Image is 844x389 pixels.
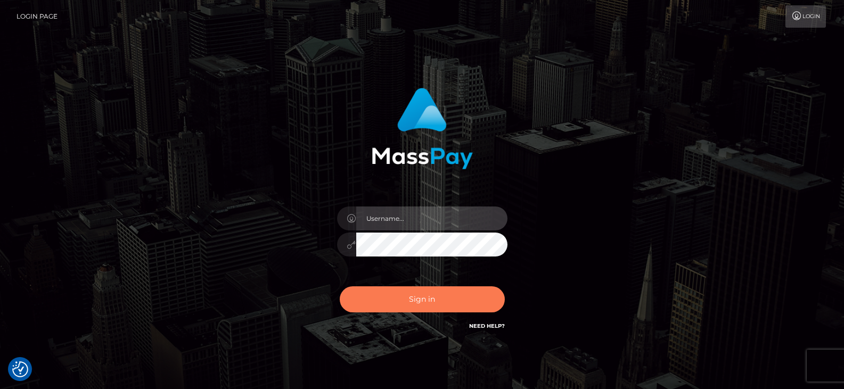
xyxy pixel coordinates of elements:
img: Revisit consent button [12,361,28,377]
button: Sign in [340,286,505,312]
input: Username... [356,206,507,230]
a: Login [785,5,826,28]
img: MassPay Login [372,88,473,169]
a: Need Help? [469,322,505,329]
button: Consent Preferences [12,361,28,377]
a: Login Page [17,5,58,28]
